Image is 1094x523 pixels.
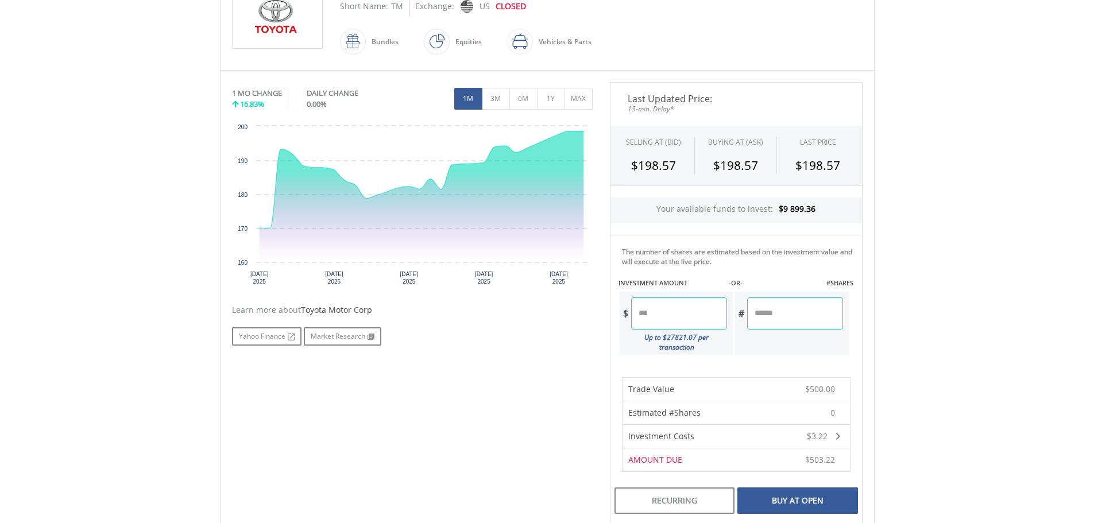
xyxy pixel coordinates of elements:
label: INVESTMENT AMOUNT [618,278,687,288]
span: Estimated #Shares [628,407,701,418]
span: 0 [830,407,835,419]
label: -OR- [729,278,743,288]
span: $503.22 [805,454,835,465]
div: Chart. Highcharts interactive chart. [232,121,593,293]
div: The number of shares are estimated based on the investment value and will execute at the live price. [622,247,857,266]
button: 1M [454,88,482,110]
div: Recurring [614,487,735,514]
span: $198.57 [713,157,758,173]
a: Market Research [304,327,381,346]
span: 15-min. Delay* [619,103,853,114]
label: #SHARES [826,278,853,288]
div: Equities [450,28,482,56]
div: Learn more about [232,304,593,316]
span: 0.00% [307,99,327,109]
div: # [735,297,747,330]
div: 1 MO CHANGE [232,88,282,99]
text: [DATE] 2025 [400,271,418,285]
text: 160 [238,259,248,266]
span: $198.57 [631,157,676,173]
a: Yahoo Finance [232,327,301,346]
div: Up to $27821.07 per transaction [620,330,728,355]
span: $198.57 [795,157,840,173]
span: Last Updated Price: [619,94,853,103]
button: 1Y [537,88,565,110]
span: $3.22 [807,431,828,441]
text: [DATE] 2025 [474,271,493,285]
div: DAILY CHANGE [307,88,397,99]
div: SELLING AT (BID) [626,137,681,147]
button: 6M [509,88,538,110]
button: MAX [565,88,593,110]
text: [DATE] 2025 [325,271,343,285]
div: Vehicles & Parts [533,28,592,56]
span: Toyota Motor Corp [301,304,372,315]
div: LAST PRICE [800,137,836,147]
button: 3M [482,88,510,110]
text: [DATE] 2025 [550,271,568,285]
span: $500.00 [805,383,835,394]
span: BUYING AT (ASK) [708,137,763,147]
div: $ [620,297,631,330]
span: Investment Costs [628,431,694,441]
div: Bundles [366,28,399,56]
span: 16.83% [240,99,264,109]
span: Trade Value [628,383,674,394]
text: 200 [238,124,248,130]
text: [DATE] 2025 [250,271,268,285]
div: Your available funds to invest: [610,197,862,223]
span: $9 899.36 [779,203,815,214]
text: 190 [238,158,248,164]
text: 180 [238,192,248,198]
svg: Interactive chart [232,121,593,293]
span: AMOUNT DUE [628,454,682,465]
text: 170 [238,226,248,232]
div: Buy At Open [737,487,857,514]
